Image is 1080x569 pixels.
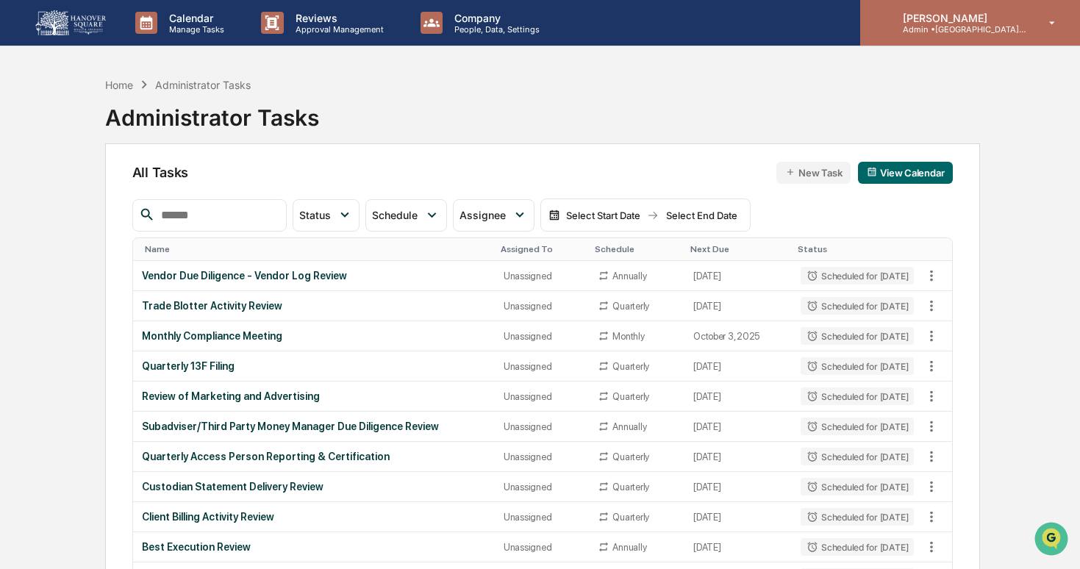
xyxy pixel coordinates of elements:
[284,24,391,35] p: Approval Management
[684,442,792,472] td: [DATE]
[801,478,914,495] div: Scheduled for [DATE]
[46,240,119,251] span: [PERSON_NAME]
[801,387,914,405] div: Scheduled for [DATE]
[132,165,188,180] span: All Tasks
[142,511,486,523] div: Client Billing Activity Review
[776,162,851,184] button: New Task
[801,327,914,345] div: Scheduled for [DATE]
[9,323,99,349] a: 🔎Data Lookup
[504,331,581,342] div: Unassigned
[15,226,38,249] img: Cece Ferraez
[612,451,649,462] div: Quarterly
[662,210,743,221] div: Select End Date
[372,209,418,221] span: Schedule
[612,271,646,282] div: Annually
[504,361,581,372] div: Unassigned
[612,361,649,372] div: Quarterly
[443,12,547,24] p: Company
[15,330,26,342] div: 🔎
[146,365,178,376] span: Pylon
[801,267,914,284] div: Scheduled for [DATE]
[684,351,792,382] td: [DATE]
[612,542,646,553] div: Annually
[157,12,232,24] p: Calendar
[142,360,486,372] div: Quarterly 13F Filing
[142,390,486,402] div: Review of Marketing and Advertising
[504,542,581,553] div: Unassigned
[801,297,914,315] div: Scheduled for [DATE]
[130,200,193,212] span: 3 minutes ago
[104,364,178,376] a: Powered byPylon
[801,508,914,526] div: Scheduled for [DATE]
[798,244,917,254] div: Toggle SortBy
[504,451,581,462] div: Unassigned
[101,295,188,321] a: 🗄️Attestations
[504,301,581,312] div: Unassigned
[142,330,486,342] div: Monthly Compliance Meeting
[15,163,99,175] div: Past conversations
[130,240,160,251] span: [DATE]
[504,271,581,282] div: Unassigned
[858,162,953,184] button: View Calendar
[31,112,57,139] img: 8933085812038_c878075ebb4cc5468115_72.jpg
[121,301,182,315] span: Attestations
[142,270,486,282] div: Vendor Due Diligence - Vendor Log Review
[142,541,486,553] div: Best Execution Review
[105,93,319,131] div: Administrator Tasks
[504,421,581,432] div: Unassigned
[612,301,649,312] div: Quarterly
[684,291,792,321] td: [DATE]
[299,209,331,221] span: Status
[504,512,581,523] div: Unassigned
[29,301,95,315] span: Preclearance
[801,357,914,375] div: Scheduled for [DATE]
[684,532,792,562] td: [DATE]
[612,421,646,432] div: Annually
[684,261,792,291] td: [DATE]
[504,482,581,493] div: Unassigned
[801,448,914,465] div: Scheduled for [DATE]
[107,302,118,314] div: 🗄️
[684,412,792,442] td: [DATE]
[690,244,786,254] div: Toggle SortBy
[504,391,581,402] div: Unassigned
[612,482,649,493] div: Quarterly
[15,112,41,139] img: 1746055101610-c473b297-6a78-478c-a979-82029cc54cd1
[1033,520,1073,560] iframe: Open customer support
[501,244,584,254] div: Toggle SortBy
[443,24,547,35] p: People, Data, Settings
[801,418,914,435] div: Scheduled for [DATE]
[459,209,506,221] span: Assignee
[9,295,101,321] a: 🖐️Preclearance
[15,186,38,210] img: Cece Ferraez
[142,451,486,462] div: Quarterly Access Person Reporting & Certification
[157,24,232,35] p: Manage Tasks
[142,481,486,493] div: Custodian Statement Delivery Review
[612,391,649,402] div: Quarterly
[122,240,127,251] span: •
[122,200,127,212] span: •
[647,210,659,221] img: arrow right
[15,31,268,54] p: How can we help?
[612,512,649,523] div: Quarterly
[142,300,486,312] div: Trade Blotter Activity Review
[801,538,914,556] div: Scheduled for [DATE]
[867,167,877,177] img: calendar
[145,244,489,254] div: Toggle SortBy
[142,421,486,432] div: Subadviser/Third Party Money Manager Due Diligence Review
[250,117,268,135] button: Start new chat
[105,79,133,91] div: Home
[46,200,119,212] span: [PERSON_NAME]
[595,244,679,254] div: Toggle SortBy
[891,12,1028,24] p: [PERSON_NAME]
[15,302,26,314] div: 🖐️
[35,10,106,35] img: logo
[684,502,792,532] td: [DATE]
[66,127,202,139] div: We're available if you need us!
[612,331,644,342] div: Monthly
[923,244,952,254] div: Toggle SortBy
[548,210,560,221] img: calendar
[891,24,1028,35] p: Admin • [GEOGRAPHIC_DATA] Wealth Advisors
